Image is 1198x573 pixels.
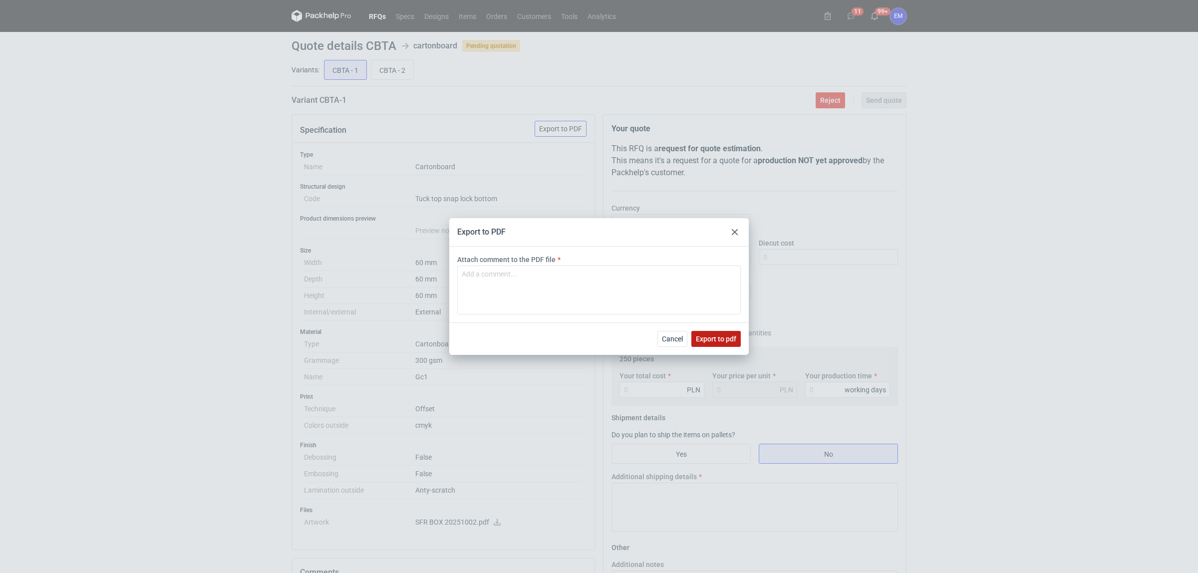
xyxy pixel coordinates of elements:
[662,335,683,342] span: Cancel
[696,335,736,342] span: Export to pdf
[691,331,741,347] button: Export to pdf
[657,331,687,347] button: Cancel
[457,227,506,238] div: Export to PDF
[457,255,556,265] label: Attach comment to the PDF file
